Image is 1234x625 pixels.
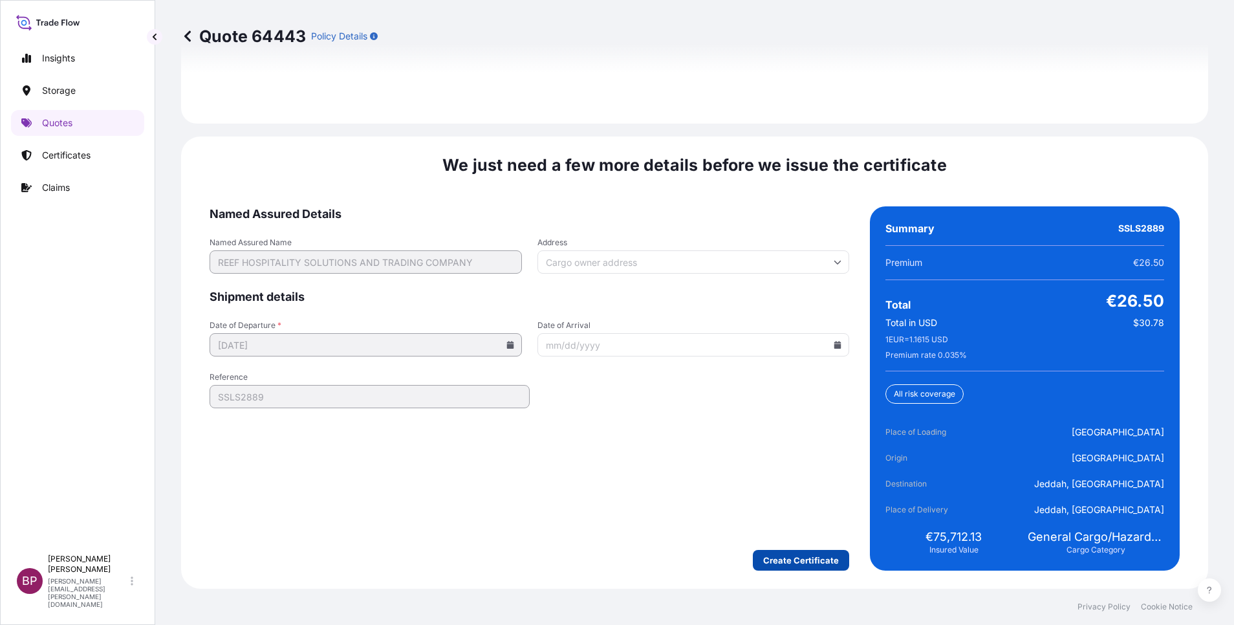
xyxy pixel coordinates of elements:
[885,334,948,345] span: 1 EUR = 1.1615 USD
[885,222,935,235] span: Summary
[210,385,530,408] input: Your internal reference
[210,206,849,222] span: Named Assured Details
[210,289,849,305] span: Shipment details
[537,320,850,331] span: Date of Arrival
[1118,222,1164,235] span: SSLS2889
[1133,316,1164,329] span: $30.78
[1133,256,1164,269] span: €26.50
[11,142,144,168] a: Certificates
[48,577,128,608] p: [PERSON_NAME][EMAIL_ADDRESS][PERSON_NAME][DOMAIN_NAME]
[442,155,947,175] span: We just need a few more details before we issue the certificate
[1072,452,1164,465] span: [GEOGRAPHIC_DATA]
[1034,503,1164,516] span: Jeddah, [GEOGRAPHIC_DATA]
[11,110,144,136] a: Quotes
[210,333,522,356] input: mm/dd/yyyy
[929,545,979,555] span: Insured Value
[42,181,70,194] p: Claims
[1034,477,1164,490] span: Jeddah, [GEOGRAPHIC_DATA]
[885,426,958,439] span: Place of Loading
[885,298,911,311] span: Total
[537,333,850,356] input: mm/dd/yyyy
[11,175,144,201] a: Claims
[1066,545,1125,555] span: Cargo Category
[925,529,982,545] span: €75,712.13
[1072,426,1164,439] span: [GEOGRAPHIC_DATA]
[885,452,958,465] span: Origin
[1028,529,1164,545] span: General Cargo/Hazardous Material
[311,30,367,43] p: Policy Details
[42,116,72,129] p: Quotes
[753,550,849,571] button: Create Certificate
[885,256,922,269] span: Premium
[885,350,967,360] span: Premium rate 0.035 %
[763,554,839,567] p: Create Certificate
[11,78,144,104] a: Storage
[537,250,850,274] input: Cargo owner address
[11,45,144,71] a: Insights
[42,84,76,97] p: Storage
[1106,291,1164,311] span: €26.50
[210,372,530,382] span: Reference
[885,477,958,490] span: Destination
[181,26,306,47] p: Quote 64443
[42,149,91,162] p: Certificates
[22,575,38,587] span: BP
[210,237,522,248] span: Named Assured Name
[1077,602,1131,612] a: Privacy Policy
[537,237,850,248] span: Address
[885,503,958,516] span: Place of Delivery
[210,320,522,331] span: Date of Departure
[48,554,128,575] p: [PERSON_NAME] [PERSON_NAME]
[885,384,964,404] div: All risk coverage
[42,52,75,65] p: Insights
[885,316,937,329] span: Total in USD
[1141,602,1193,612] a: Cookie Notice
